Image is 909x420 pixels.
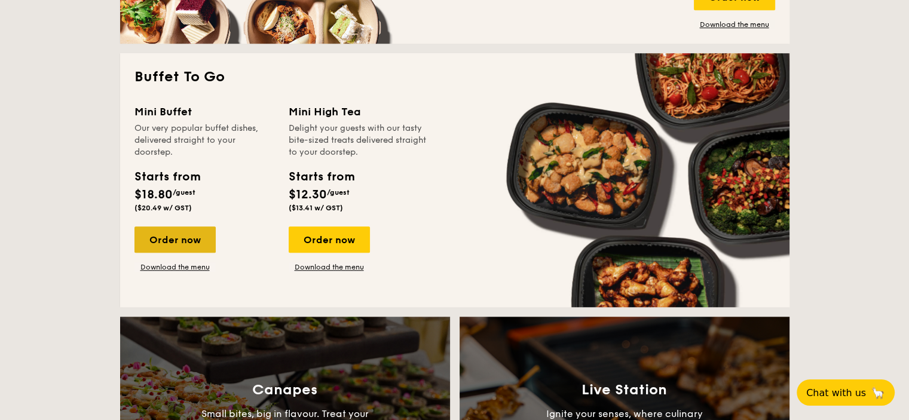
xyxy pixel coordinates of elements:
span: ($20.49 w/ GST) [134,204,192,212]
div: Mini Buffet [134,103,274,120]
h2: Buffet To Go [134,68,775,87]
span: /guest [173,188,195,197]
span: $18.80 [134,188,173,202]
button: Chat with us🦙 [797,379,895,406]
a: Download the menu [694,20,775,29]
div: Order now [134,226,216,253]
div: Our very popular buffet dishes, delivered straight to your doorstep. [134,122,274,158]
div: Starts from [134,168,200,186]
h3: Canapes [252,382,317,398]
div: Delight your guests with our tasty bite-sized treats delivered straight to your doorstep. [289,122,429,158]
div: Order now [289,226,370,253]
span: 🦙 [871,386,885,400]
span: $12.30 [289,188,327,202]
span: ($13.41 w/ GST) [289,204,343,212]
span: /guest [327,188,350,197]
div: Mini High Tea [289,103,429,120]
a: Download the menu [134,262,216,272]
span: Chat with us [806,387,866,398]
a: Download the menu [289,262,370,272]
div: Starts from [289,168,354,186]
h3: Live Station [581,382,667,398]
